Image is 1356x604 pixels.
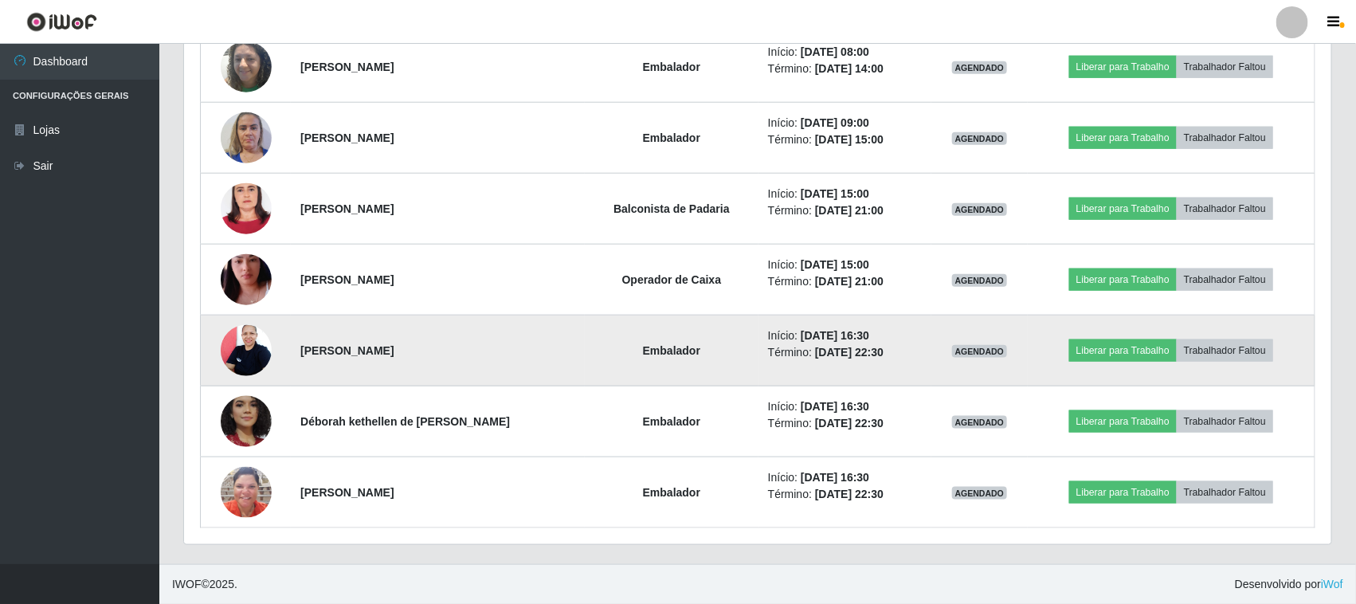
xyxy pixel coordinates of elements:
[300,61,394,73] strong: [PERSON_NAME]
[221,154,272,265] img: 1752609549082.jpeg
[172,578,202,590] span: IWOF
[768,486,922,503] li: Término:
[768,257,922,273] li: Início:
[1177,410,1273,433] button: Trabalhador Faltou
[801,329,869,342] time: [DATE] 16:30
[952,132,1008,145] span: AGENDADO
[300,415,510,428] strong: Déborah kethellen de [PERSON_NAME]
[768,327,922,344] li: Início:
[221,234,272,325] img: 1754840116013.jpeg
[300,202,394,215] strong: [PERSON_NAME]
[300,273,394,286] strong: [PERSON_NAME]
[613,202,730,215] strong: Balconista de Padaria
[801,471,869,484] time: [DATE] 16:30
[1177,481,1273,504] button: Trabalhador Faltou
[815,346,884,359] time: [DATE] 22:30
[1177,339,1273,362] button: Trabalhador Faltou
[815,204,884,217] time: [DATE] 21:00
[221,316,272,384] img: 1705883176470.jpeg
[643,486,700,499] strong: Embalador
[768,202,922,219] li: Término:
[1069,410,1177,433] button: Liberar para Trabalho
[1069,339,1177,362] button: Liberar para Trabalho
[768,115,922,131] li: Início:
[1177,269,1273,291] button: Trabalhador Faltou
[801,116,869,129] time: [DATE] 09:00
[768,344,922,361] li: Término:
[1069,56,1177,78] button: Liberar para Trabalho
[768,186,922,202] li: Início:
[815,133,884,146] time: [DATE] 15:00
[300,486,394,499] strong: [PERSON_NAME]
[952,487,1008,500] span: AGENDADO
[221,33,272,100] img: 1736128144098.jpeg
[815,488,884,500] time: [DATE] 22:30
[26,12,97,32] img: CoreUI Logo
[643,415,700,428] strong: Embalador
[1321,578,1343,590] a: iWof
[952,203,1008,216] span: AGENDADO
[622,273,722,286] strong: Operador de Caixa
[801,400,869,413] time: [DATE] 16:30
[801,258,869,271] time: [DATE] 15:00
[643,131,700,144] strong: Embalador
[1069,127,1177,149] button: Liberar para Trabalho
[221,104,272,171] img: 1752868236583.jpeg
[768,415,922,432] li: Término:
[952,416,1008,429] span: AGENDADO
[768,469,922,486] li: Início:
[801,187,869,200] time: [DATE] 15:00
[768,61,922,77] li: Término:
[801,45,869,58] time: [DATE] 08:00
[1069,481,1177,504] button: Liberar para Trabalho
[815,62,884,75] time: [DATE] 14:00
[768,398,922,415] li: Início:
[1069,198,1177,220] button: Liberar para Trabalho
[768,44,922,61] li: Início:
[300,344,394,357] strong: [PERSON_NAME]
[952,345,1008,358] span: AGENDADO
[300,131,394,144] strong: [PERSON_NAME]
[172,576,237,593] span: © 2025 .
[1235,576,1343,593] span: Desenvolvido por
[815,275,884,288] time: [DATE] 21:00
[643,344,700,357] strong: Embalador
[221,369,272,474] img: 1705882743267.jpeg
[815,417,884,429] time: [DATE] 22:30
[768,131,922,148] li: Término:
[1177,56,1273,78] button: Trabalhador Faltou
[1069,269,1177,291] button: Liberar para Trabalho
[221,467,272,518] img: 1732392011322.jpeg
[768,273,922,290] li: Término:
[643,61,700,73] strong: Embalador
[952,61,1008,74] span: AGENDADO
[1177,198,1273,220] button: Trabalhador Faltou
[1177,127,1273,149] button: Trabalhador Faltou
[952,274,1008,287] span: AGENDADO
